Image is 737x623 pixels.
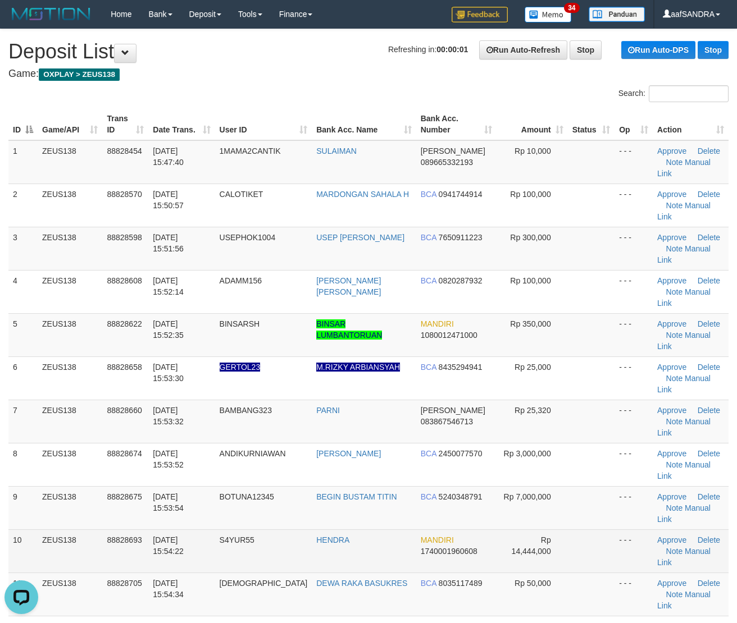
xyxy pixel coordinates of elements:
a: [PERSON_NAME] [316,449,381,458]
span: BCA [421,233,436,242]
span: [DATE] 15:53:32 [153,406,184,426]
td: 7 [8,400,38,443]
span: Rp 350,000 [510,319,551,328]
a: SULAIMAN [316,146,357,155]
a: Manual Link [657,158,711,178]
a: Manual Link [657,417,711,437]
a: Manual Link [657,201,711,221]
span: MANDIRI [421,319,454,328]
span: BINSARSH [220,319,260,328]
h4: Game: [8,68,729,80]
span: USEPHOK1004 [220,233,276,242]
span: 88828598 [107,233,142,242]
a: Delete [698,276,720,285]
td: ZEUS138 [38,313,102,356]
td: 6 [8,356,38,400]
span: Copy 0820287932 to clipboard [439,276,483,285]
a: Approve [657,492,686,501]
span: Rp 25,320 [515,406,551,415]
a: Delete [698,190,720,199]
h1: Deposit List [8,40,729,63]
input: Search: [649,85,729,102]
button: Open LiveChat chat widget [4,4,38,38]
a: Approve [657,449,686,458]
a: Manual Link [657,590,711,610]
span: BCA [421,363,436,372]
a: Run Auto-Refresh [479,40,567,59]
span: Rp 100,000 [510,190,551,199]
a: USEP [PERSON_NAME] [316,233,404,242]
a: Manual Link [657,244,711,264]
span: Copy 2450077570 to clipboard [439,449,483,458]
a: MARDONGAN SAHALA H [316,190,409,199]
span: CALOTIKET [220,190,263,199]
a: Stop [570,40,602,59]
a: Manual Link [657,287,711,308]
td: - - - [615,270,653,313]
th: Op: activate to sort column ascending [615,108,653,140]
img: panduan.png [589,7,645,22]
span: Rp 14,444,000 [512,535,551,556]
span: BOTUNA12345 [220,492,274,501]
td: 9 [8,486,38,529]
span: 88828454 [107,146,142,155]
span: [DATE] 15:53:54 [153,492,184,512]
th: Action: activate to sort column ascending [653,108,729,140]
td: - - - [615,400,653,443]
a: Delete [698,146,720,155]
td: 10 [8,529,38,572]
span: ANDIKURNIAWAN [220,449,286,458]
a: Approve [657,363,686,372]
span: [DATE] 15:54:34 [153,579,184,599]
td: ZEUS138 [38,529,102,572]
span: 88828660 [107,406,142,415]
span: BCA [421,579,436,588]
span: Copy 8035117489 to clipboard [439,579,483,588]
td: 1 [8,140,38,184]
span: [DATE] 15:53:30 [153,363,184,383]
span: [DEMOGRAPHIC_DATA] [220,579,308,588]
td: - - - [615,572,653,616]
span: Rp 7,000,000 [504,492,551,501]
img: Feedback.jpg [452,7,508,22]
a: Approve [657,406,686,415]
a: Note [666,374,683,383]
td: 11 [8,572,38,616]
span: Nama rekening ada tanda titik/strip, harap diedit [220,363,261,372]
td: - - - [615,140,653,184]
td: - - - [615,356,653,400]
a: Approve [657,190,686,199]
a: Note [666,547,683,556]
span: Rp 100,000 [510,276,551,285]
a: Stop [698,41,729,59]
span: Copy 1080012471000 to clipboard [421,331,477,340]
span: Refreshing in: [388,45,468,54]
span: Copy 0941744914 to clipboard [439,190,483,199]
td: 5 [8,313,38,356]
a: Manual Link [657,547,711,567]
a: Approve [657,535,686,544]
a: DEWA RAKA BASUKRES [316,579,407,588]
span: Copy 089665332193 to clipboard [421,158,473,167]
span: [PERSON_NAME] [421,406,485,415]
a: Note [666,503,683,512]
span: [DATE] 15:50:57 [153,190,184,210]
span: S4YUR55 [220,535,254,544]
a: M.RIZKY ARBIANSYAH [316,363,400,372]
span: Rp 50,000 [515,579,551,588]
td: ZEUS138 [38,443,102,486]
span: Copy 5240348791 to clipboard [439,492,483,501]
a: Approve [657,233,686,242]
span: 88828674 [107,449,142,458]
span: 88828622 [107,319,142,328]
a: Manual Link [657,374,711,394]
th: Amount: activate to sort column ascending [497,108,568,140]
td: - - - [615,313,653,356]
th: Date Trans.: activate to sort column ascending [148,108,215,140]
td: 3 [8,227,38,270]
span: [PERSON_NAME] [421,146,485,155]
span: MANDIRI [421,535,454,544]
label: Search: [618,85,729,102]
span: 1MAMA2CANTIK [220,146,281,155]
td: - - - [615,486,653,529]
